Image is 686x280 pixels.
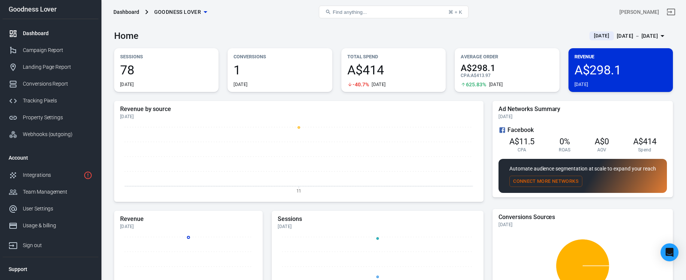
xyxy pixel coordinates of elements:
p: Total Spend [347,53,440,61]
button: Goodness Lover [151,5,210,19]
span: AOV [597,147,607,153]
div: Campaign Report [23,46,92,54]
a: Property Settings [3,109,98,126]
a: Landing Page Report [3,59,98,76]
div: Open Intercom Messenger [661,243,679,261]
div: [DATE] [120,81,134,87]
svg: 1 networks not verified yet [83,171,92,180]
div: Usage & billing [23,222,92,230]
h5: Sessions [278,215,478,223]
div: [DATE] － [DATE] [617,31,658,41]
div: [DATE] [278,224,478,230]
h5: Conversions Sources [499,213,667,221]
div: Landing Page Report [23,63,92,71]
a: Integrations [3,167,98,184]
h5: Ad Networks Summary [499,105,667,113]
span: 1 [234,64,326,76]
span: Find anything... [333,9,367,15]
div: Property Settings [23,114,92,121]
div: Integrations [23,171,80,179]
div: Account id: m2kaqM7f [619,8,659,16]
span: Spend [638,147,652,153]
a: Usage & billing [3,217,98,234]
a: Campaign Report [3,42,98,59]
svg: Facebook Ads [499,126,506,135]
span: CPA : [461,73,471,78]
div: Conversions Report [23,80,92,88]
a: Webhooks (outgoing) [3,126,98,143]
h3: Home [114,31,138,41]
div: Dashboard [113,8,139,16]
span: Goodness Lover [154,7,201,17]
span: -40.7% [353,82,369,87]
li: Account [3,149,98,167]
div: Goodness Lover [3,6,98,13]
h5: Revenue by source [120,105,478,113]
a: Tracking Pixels [3,92,98,109]
span: A$413.97 [471,73,491,78]
tspan: 11 [296,188,302,193]
div: [DATE] [372,81,385,87]
div: ⌘ + K [448,9,462,15]
div: Sign out [23,241,92,249]
div: [DATE] [489,81,503,87]
a: Sign out [3,234,98,254]
span: A$414 [347,64,440,76]
button: [DATE][DATE] － [DATE] [583,30,673,42]
div: Team Management [23,188,92,196]
span: A$11.5 [509,137,535,146]
div: [DATE] [499,114,667,120]
span: A$414 [633,137,656,146]
span: CPA [518,147,527,153]
button: Connect More Networks [509,176,582,187]
div: User Settings [23,205,92,213]
a: User Settings [3,200,98,217]
p: Sessions [120,53,213,61]
button: Find anything...⌘ + K [319,6,469,18]
div: [DATE] [234,81,247,87]
span: A$0 [595,137,609,146]
p: Automate audience segmentation at scale to expand your reach [509,165,656,173]
a: Conversions Report [3,76,98,92]
div: [DATE] [499,222,667,228]
li: Support [3,260,98,278]
p: Average Order [461,53,553,61]
h5: Revenue [120,215,257,223]
span: [DATE] [591,32,612,40]
p: Revenue [574,53,667,61]
span: 625.83% [466,82,486,87]
div: [DATE] [120,224,257,230]
a: Dashboard [3,25,98,42]
span: 78 [120,64,213,76]
a: Team Management [3,184,98,200]
div: [DATE] [574,81,588,87]
p: Conversions [234,53,326,61]
div: [DATE] [120,114,478,120]
div: Dashboard [23,30,92,37]
div: Tracking Pixels [23,97,92,105]
span: A$298.1 [574,64,667,76]
span: ROAS [559,147,570,153]
div: Webhooks (outgoing) [23,130,92,138]
span: A$298.1 [461,64,553,73]
span: 0% [560,137,570,146]
a: Sign out [662,3,680,21]
div: Facebook [499,126,667,135]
